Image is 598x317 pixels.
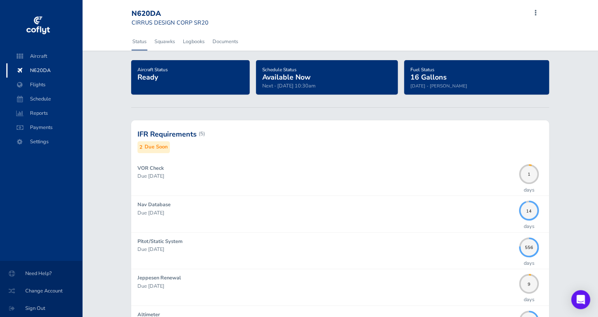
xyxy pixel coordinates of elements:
span: 1 [519,171,539,175]
span: Schedule Status [262,66,297,73]
a: Nav Database Due [DATE] 14days [131,196,549,232]
small: CIRRUS DESIGN CORP SR20 [132,19,209,27]
strong: VOR Check [137,165,164,172]
a: VOR Check Due [DATE] 1days [131,159,549,196]
a: Jeppesen Renewal Due [DATE] 9days [131,269,549,305]
span: Sign Out [9,301,73,315]
span: 556 [519,244,539,249]
p: days [524,186,534,194]
span: Payments [14,120,74,135]
span: Reports [14,106,74,120]
img: coflyt logo [25,14,51,38]
span: Aircraft [14,49,74,63]
span: Need Help? [9,266,73,281]
a: Status [132,33,147,50]
div: Open Intercom Messenger [571,290,590,309]
a: Documents [212,33,239,50]
span: 9 [519,281,539,285]
p: days [524,296,534,304]
span: Settings [14,135,74,149]
small: Due Soon [145,143,168,151]
span: Change Account [9,284,73,298]
p: Due [DATE] [137,172,515,180]
span: Available Now [262,72,310,82]
span: N620DA [14,63,74,78]
span: Flights [14,78,74,92]
span: Fuel Status [410,66,434,73]
div: N620DA [132,9,209,18]
span: Aircraft Status [137,66,168,73]
span: Schedule [14,92,74,106]
p: Due [DATE] [137,245,515,253]
a: Squawks [154,33,176,50]
strong: Pitot/Static System [137,238,182,245]
a: Logbooks [182,33,205,50]
p: days [524,259,534,267]
a: Schedule StatusAvailable Now [262,64,310,82]
strong: Nav Database [137,201,171,208]
span: Ready [137,72,158,82]
small: [DATE] - [PERSON_NAME] [410,83,467,89]
span: Next - [DATE] 10:30am [262,82,316,89]
p: Due [DATE] [137,209,515,217]
span: 14 [519,207,539,212]
strong: Jeppesen Renewal [137,274,181,281]
p: Due [DATE] [137,282,515,290]
p: days [524,222,534,230]
a: Pitot/Static System Due [DATE] 556days [131,233,549,269]
span: 16 Gallons [410,72,447,82]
